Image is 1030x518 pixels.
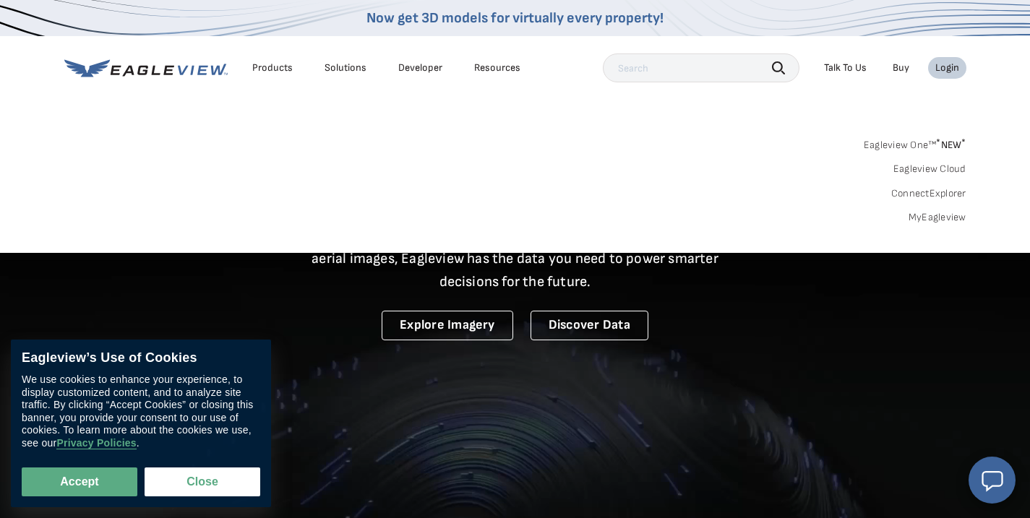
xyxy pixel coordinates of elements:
[56,437,136,449] a: Privacy Policies
[969,457,1016,504] button: Open chat window
[864,134,966,151] a: Eagleview One™*NEW*
[22,374,260,449] div: We use cookies to enhance your experience, to display customized content, and to analyze site tra...
[252,61,293,74] div: Products
[325,61,366,74] div: Solutions
[891,187,966,200] a: ConnectExplorer
[936,139,966,151] span: NEW
[893,61,909,74] a: Buy
[935,61,959,74] div: Login
[145,467,260,496] button: Close
[398,61,442,74] a: Developer
[22,350,260,366] div: Eagleview’s Use of Cookies
[294,224,737,293] p: A new era starts here. Built on more than 3.5 billion high-resolution aerial images, Eagleview ha...
[603,53,799,82] input: Search
[824,61,867,74] div: Talk To Us
[531,311,648,340] a: Discover Data
[909,211,966,224] a: MyEagleview
[22,467,137,496] button: Accept
[474,61,520,74] div: Resources
[366,9,664,27] a: Now get 3D models for virtually every property!
[382,311,513,340] a: Explore Imagery
[893,163,966,176] a: Eagleview Cloud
